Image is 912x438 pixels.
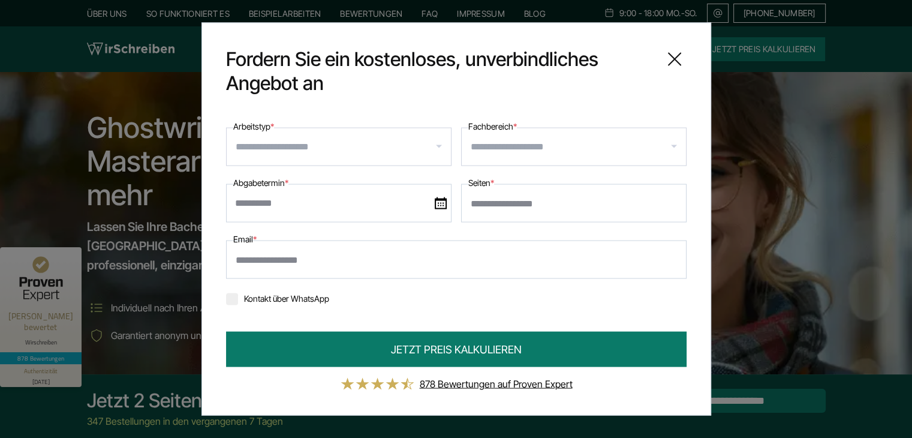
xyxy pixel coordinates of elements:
img: date [435,197,447,209]
a: 878 Bewertungen auf Proven Expert [420,378,573,390]
label: Abgabetermin [233,176,288,190]
span: Fordern Sie ein kostenloses, unverbindliches Angebot an [226,47,653,95]
input: date [226,184,452,223]
span: JETZT PREIS KALKULIEREN [391,341,522,358]
label: Fachbereich [468,119,517,134]
label: Email [233,232,257,247]
label: Arbeitstyp [233,119,274,134]
button: JETZT PREIS KALKULIEREN [226,332,687,367]
label: Seiten [468,176,494,190]
label: Kontakt über WhatsApp [226,293,329,304]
